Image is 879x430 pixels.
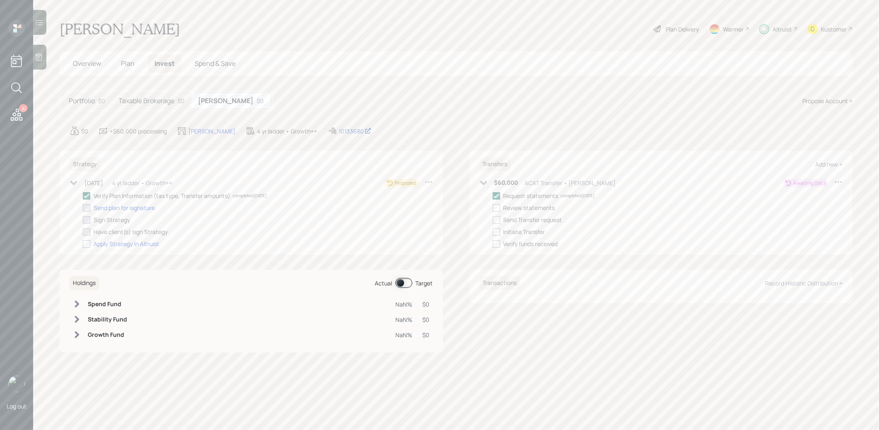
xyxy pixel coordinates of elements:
[503,191,559,200] div: Request statements
[561,193,595,199] div: completed [DATE]
[396,331,413,339] div: NaN%
[416,279,433,287] div: Target
[479,157,511,171] h6: Transfers
[821,25,847,34] div: Kustomer
[84,179,103,187] div: [DATE]
[110,127,167,135] div: +$60,000 processing
[121,59,135,68] span: Plan
[802,97,853,105] div: Propose Account +
[73,59,101,68] span: Overview
[154,59,175,68] span: Invest
[494,179,518,186] h6: $60,000
[112,179,172,187] div: 4 yr ladder • Growth++
[69,97,95,105] h5: Portfolio
[793,179,826,187] div: Awaiting Docs
[423,300,430,309] div: $0
[81,127,88,135] div: $0
[8,376,25,392] img: treva-nostdahl-headshot.png
[233,193,267,199] div: completed [DATE]
[503,215,562,224] div: Send Transfer request
[98,97,105,105] div: $0
[94,191,230,200] div: Verify Plan Information (tax type, Transfer amounts)
[195,59,236,68] span: Spend & Save
[88,316,127,323] h6: Stability Fund
[723,25,744,34] div: Warmer
[188,127,236,135] div: [PERSON_NAME]
[503,227,545,236] div: Initiate Transfer
[88,301,127,308] h6: Spend Fund
[70,276,99,290] h6: Holdings
[19,104,27,112] div: 4
[94,227,168,236] div: Have client(s) sign Strategy
[257,97,264,105] div: $0
[423,315,430,324] div: $0
[60,20,180,38] h1: [PERSON_NAME]
[257,127,317,135] div: 4 yr ladder • Growth++
[118,97,174,105] h5: Taxable Brokerage
[339,127,371,135] div: 10133680
[773,25,792,34] div: Altruist
[7,402,26,410] div: Log out
[525,179,616,187] div: ACAT Transfer • [PERSON_NAME]
[503,239,558,248] div: Verify funds received
[94,215,130,224] div: Sign Strategy
[395,179,417,187] div: Proposed
[815,160,843,168] div: Add new +
[396,315,413,324] div: NaN%
[479,276,520,290] h6: Transactions
[666,25,699,34] div: Plan Delivery
[94,239,159,248] div: Apply Strategy In Altruist
[178,97,185,105] div: $0
[396,300,413,309] div: NaN%
[423,331,430,339] div: $0
[70,157,100,171] h6: Strategy
[198,97,253,105] h5: [PERSON_NAME]
[503,203,555,212] div: Review statements
[94,203,155,212] div: Send plan for signature
[88,331,127,338] h6: Growth Fund
[375,279,393,287] div: Actual
[765,279,843,287] div: Record Historic Distribution +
